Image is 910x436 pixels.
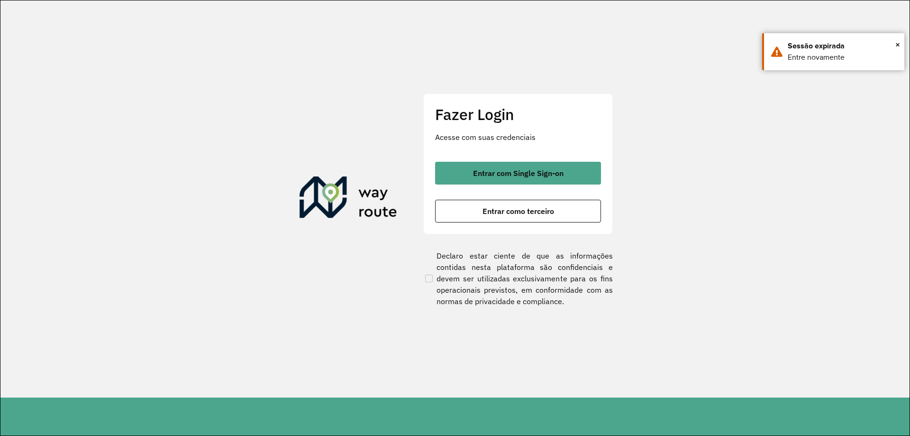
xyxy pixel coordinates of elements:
span: Entrar como terceiro [482,207,554,215]
div: Entre novamente [788,52,897,63]
span: × [895,37,900,52]
h2: Fazer Login [435,105,601,123]
label: Declaro estar ciente de que as informações contidas nesta plataforma são confidenciais e devem se... [423,250,613,307]
button: Close [895,37,900,52]
img: Roteirizador AmbevTech [300,176,397,222]
div: Sessão expirada [788,40,897,52]
button: button [435,200,601,223]
span: Entrar com Single Sign-on [473,169,564,177]
button: button [435,162,601,185]
p: Acesse com suas credenciais [435,131,601,143]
